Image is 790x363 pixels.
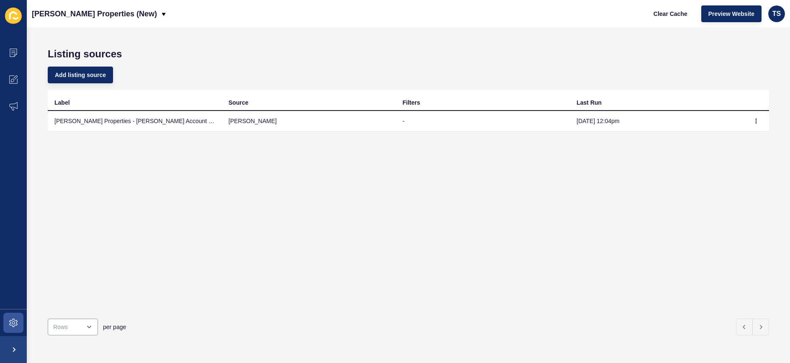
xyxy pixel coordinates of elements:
span: Clear Cache [654,10,687,18]
span: per page [103,323,126,331]
td: [PERSON_NAME] [222,111,396,131]
span: TS [772,10,781,18]
div: open menu [48,319,98,335]
button: Preview Website [701,5,762,22]
td: [PERSON_NAME] Properties - [PERSON_NAME] Account ID: 944 [IMPORTED] [48,111,222,131]
span: Preview Website [708,10,754,18]
div: Label [54,98,70,107]
button: Add listing source [48,67,113,83]
div: Source [229,98,248,107]
td: [DATE] 12:04pm [570,111,744,131]
h1: Listing sources [48,48,769,60]
td: - [396,111,570,131]
span: Add listing source [55,71,106,79]
p: [PERSON_NAME] Properties (New) [32,3,157,24]
div: Filters [403,98,420,107]
button: Clear Cache [646,5,695,22]
div: Last Run [576,98,602,107]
